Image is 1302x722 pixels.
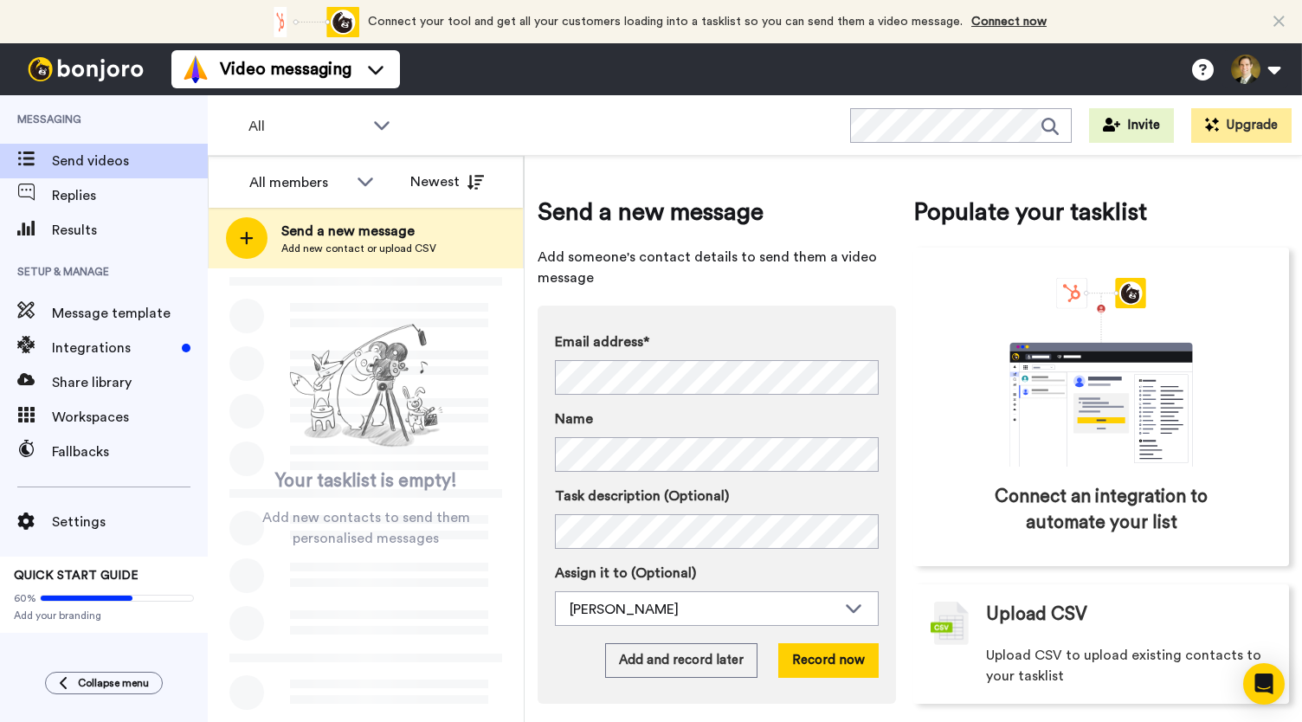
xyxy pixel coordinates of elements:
[275,468,457,494] span: Your tasklist is empty!
[14,570,139,582] span: QUICK START GUIDE
[52,442,208,462] span: Fallbacks
[78,676,149,690] span: Collapse menu
[45,672,163,694] button: Collapse menu
[538,195,896,229] span: Send a new message
[538,247,896,288] span: Add someone's contact details to send them a video message
[52,220,208,241] span: Results
[931,602,969,645] img: csv-grey.png
[52,151,208,171] span: Send videos
[21,57,151,81] img: bj-logo-header-white.svg
[52,338,175,358] span: Integrations
[555,332,879,352] label: Email address*
[1089,108,1174,143] button: Invite
[182,55,209,83] img: vm-color.svg
[987,484,1215,536] span: Connect an integration to automate your list
[1191,108,1292,143] button: Upgrade
[52,372,208,393] span: Share library
[555,563,879,583] label: Assign it to (Optional)
[281,221,436,242] span: Send a new message
[971,16,1047,28] a: Connect now
[555,486,879,506] label: Task description (Optional)
[281,242,436,255] span: Add new contact or upload CSV
[234,507,498,549] span: Add new contacts to send them personalised messages
[913,195,1289,229] span: Populate your tasklist
[249,172,348,193] div: All members
[52,407,208,428] span: Workspaces
[52,303,208,324] span: Message template
[264,7,359,37] div: animation
[368,16,963,28] span: Connect your tool and get all your customers loading into a tasklist so you can send them a video...
[280,317,453,455] img: ready-set-action.png
[52,512,208,532] span: Settings
[14,609,194,622] span: Add your branding
[248,116,364,137] span: All
[971,278,1231,467] div: animation
[570,599,836,620] div: [PERSON_NAME]
[778,643,879,678] button: Record now
[1243,663,1285,705] div: Open Intercom Messenger
[605,643,757,678] button: Add and record later
[986,645,1272,687] span: Upload CSV to upload existing contacts to your tasklist
[397,164,497,199] button: Newest
[14,591,36,605] span: 60%
[52,185,208,206] span: Replies
[220,57,351,81] span: Video messaging
[986,602,1087,628] span: Upload CSV
[555,409,593,429] span: Name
